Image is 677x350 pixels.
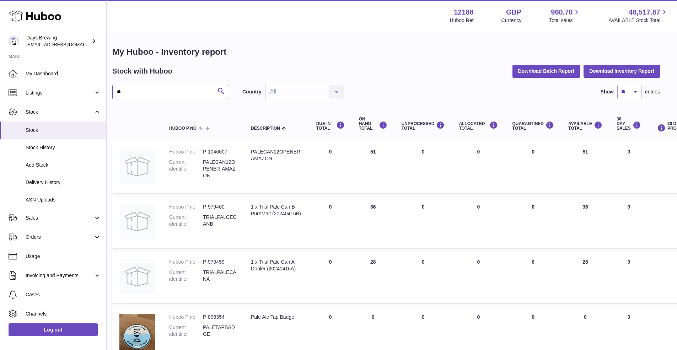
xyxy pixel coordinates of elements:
[452,252,505,303] td: 0
[309,141,352,193] td: 0
[26,215,93,221] span: Sales
[9,36,19,47] img: helena@daysbrewing.com
[512,121,554,131] div: QUARANTINED Total
[609,196,648,248] td: 0
[359,117,387,131] div: ON HAND Total
[549,7,581,24] a: 960.70 Total sales
[119,204,155,239] img: product image
[608,7,668,24] a: 48,517.87 AVAILABLE Stock Total
[402,121,445,131] div: UNPROCESSED Total
[26,70,101,77] span: My Dashboard
[203,269,237,282] dd: TRIALPALECANA
[506,7,521,17] strong: GBP
[203,214,237,227] dd: TRIALPALCECANB
[26,253,101,260] span: Usage
[203,149,237,155] dd: P-1046007
[452,141,505,193] td: 0
[568,121,602,131] div: AVAILABLE Total
[352,196,394,248] td: 36
[112,66,172,76] h2: Stock with Huboo
[532,259,534,265] span: 0
[169,126,197,131] span: Huboo P no
[352,141,394,193] td: 51
[169,149,203,155] dt: Huboo P no
[26,127,101,134] span: Stock
[203,324,237,338] dd: PALETAPBADGE
[119,259,155,294] img: product image
[26,42,104,47] span: [EMAIL_ADDRESS][DOMAIN_NAME]
[394,141,452,193] td: 0
[169,324,203,338] dt: Current identifier
[394,252,452,303] td: 0
[26,90,93,96] span: Listings
[203,259,237,265] dd: P-979459
[203,204,237,210] dd: P-979460
[251,149,302,162] div: PALECAN12OPENER-AMAZON
[532,204,534,210] span: 0
[26,34,90,48] div: Days Brewing
[119,149,155,184] img: product image
[251,204,302,217] div: 1 x Trial Pale Can B - PureMalt (20240416B)
[532,314,534,320] span: 0
[26,179,101,186] span: Delivery History
[169,269,203,282] dt: Current identifier
[251,314,302,321] div: Pale Ale Tap Badge
[169,204,203,210] dt: Huboo P no
[532,149,534,155] span: 0
[26,291,101,298] span: Cases
[609,141,648,193] td: 0
[352,252,394,303] td: 28
[316,121,345,131] div: DUE IN TOTAL
[251,259,302,272] div: 1 x Trial Pale Can A - Dohler (20240416A)
[309,196,352,248] td: 0
[26,272,93,279] span: Invoicing and Payments
[26,144,101,151] span: Stock History
[561,196,609,248] td: 36
[561,252,609,303] td: 28
[584,65,660,77] button: Download Inventory Report
[26,234,93,241] span: Orders
[450,17,474,24] div: Huboo Ref
[26,196,101,203] span: ASN Uploads
[309,252,352,303] td: 0
[169,259,203,265] dt: Huboo P no
[645,88,660,95] span: entries
[169,214,203,227] dt: Current identifier
[452,196,505,248] td: 0
[26,311,101,317] span: Channels
[459,121,498,131] div: ALLOCATED Total
[203,314,237,321] dd: P-898354
[629,7,660,17] span: 48,517.87
[608,17,668,24] span: AVAILABLE Stock Total
[609,252,648,303] td: 0
[601,88,614,95] label: Show
[454,7,474,17] strong: 12188
[251,126,280,131] span: Description
[26,162,101,168] span: Add Stock
[203,159,237,179] dd: PALECAN12OPENER-AMAZON
[169,159,203,179] dt: Current identifier
[112,46,660,58] h1: My Huboo - Inventory report
[394,196,452,248] td: 0
[561,141,609,193] td: 51
[169,314,203,321] dt: Huboo P no
[617,117,641,131] div: 30 DAY SALES
[549,17,581,24] span: Total sales
[26,109,93,115] span: Stock
[501,17,522,24] div: Currency
[551,7,573,17] span: 960.70
[512,65,580,77] button: Download Batch Report
[9,323,98,336] a: Log out
[242,88,262,95] label: Country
